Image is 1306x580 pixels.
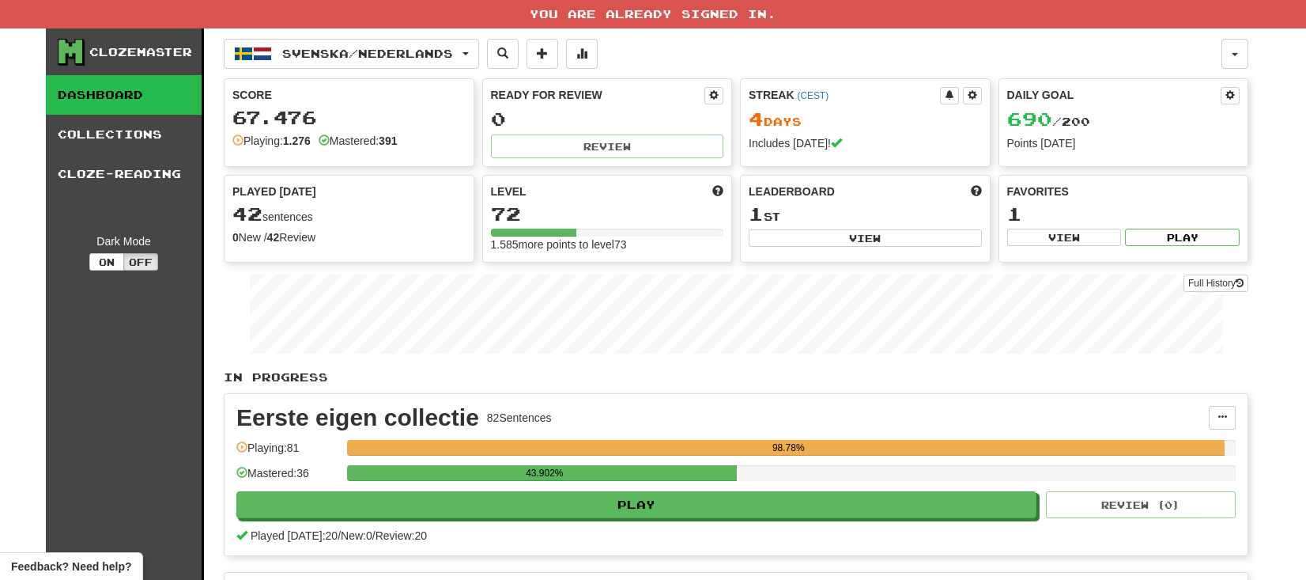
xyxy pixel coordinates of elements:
[491,87,705,103] div: Ready for Review
[749,135,982,151] div: Includes [DATE]!
[46,154,202,194] a: Cloze-Reading
[232,204,466,225] div: sentences
[1007,184,1240,199] div: Favorites
[566,39,598,69] button: More stats
[338,529,341,542] span: /
[712,184,723,199] span: Score more points to level up
[527,39,558,69] button: Add sentence to collection
[749,87,940,103] div: Streak
[491,204,724,224] div: 72
[123,253,158,271] button: Off
[232,229,466,245] div: New / Review
[319,133,398,149] div: Mastered:
[232,133,311,149] div: Playing:
[1007,115,1090,128] span: / 200
[749,109,982,130] div: Day s
[749,204,982,225] div: st
[1007,229,1122,246] button: View
[232,87,466,103] div: Score
[1007,204,1240,224] div: 1
[224,39,479,69] button: Svenska/Nederlands
[232,108,466,127] div: 67.476
[749,108,764,130] span: 4
[251,529,338,542] span: Played [DATE]: 20
[376,529,427,542] span: Review: 20
[749,184,835,199] span: Leaderboard
[267,231,280,244] strong: 42
[1007,87,1221,104] div: Daily Goal
[236,406,479,430] div: Eerste eigen collectie
[224,370,1248,385] p: In Progress
[372,529,376,542] span: /
[1007,108,1052,130] span: 690
[491,184,527,199] span: Level
[232,184,316,199] span: Played [DATE]
[352,440,1225,456] div: 98.78%
[283,135,311,147] strong: 1.276
[236,491,1036,518] button: Play
[491,109,724,129] div: 0
[1007,135,1240,151] div: Points [DATE]
[11,559,131,574] span: Open feedback widget
[749,229,982,247] button: View
[487,39,519,69] button: Search sentences
[971,184,982,199] span: This week in points, UTC
[282,47,453,60] span: Svenska / Nederlands
[1125,229,1240,246] button: Play
[352,465,737,481] div: 43.902%
[236,465,339,491] div: Mastered: 36
[232,231,239,244] strong: 0
[89,253,124,271] button: On
[487,410,552,426] div: 82 Sentences
[491,237,724,252] div: 1.585 more points to level 73
[236,440,339,466] div: Playing: 81
[1046,491,1236,518] button: Review (0)
[46,115,202,154] a: Collections
[1183,275,1248,292] a: Full History
[491,135,724,158] button: Review
[749,203,764,225] span: 1
[341,529,372,542] span: New: 0
[46,75,202,115] a: Dashboard
[379,135,397,147] strong: 391
[797,90,829,101] a: (CEST)
[232,203,262,225] span: 42
[89,44,192,60] div: Clozemaster
[58,233,190,249] div: Dark Mode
